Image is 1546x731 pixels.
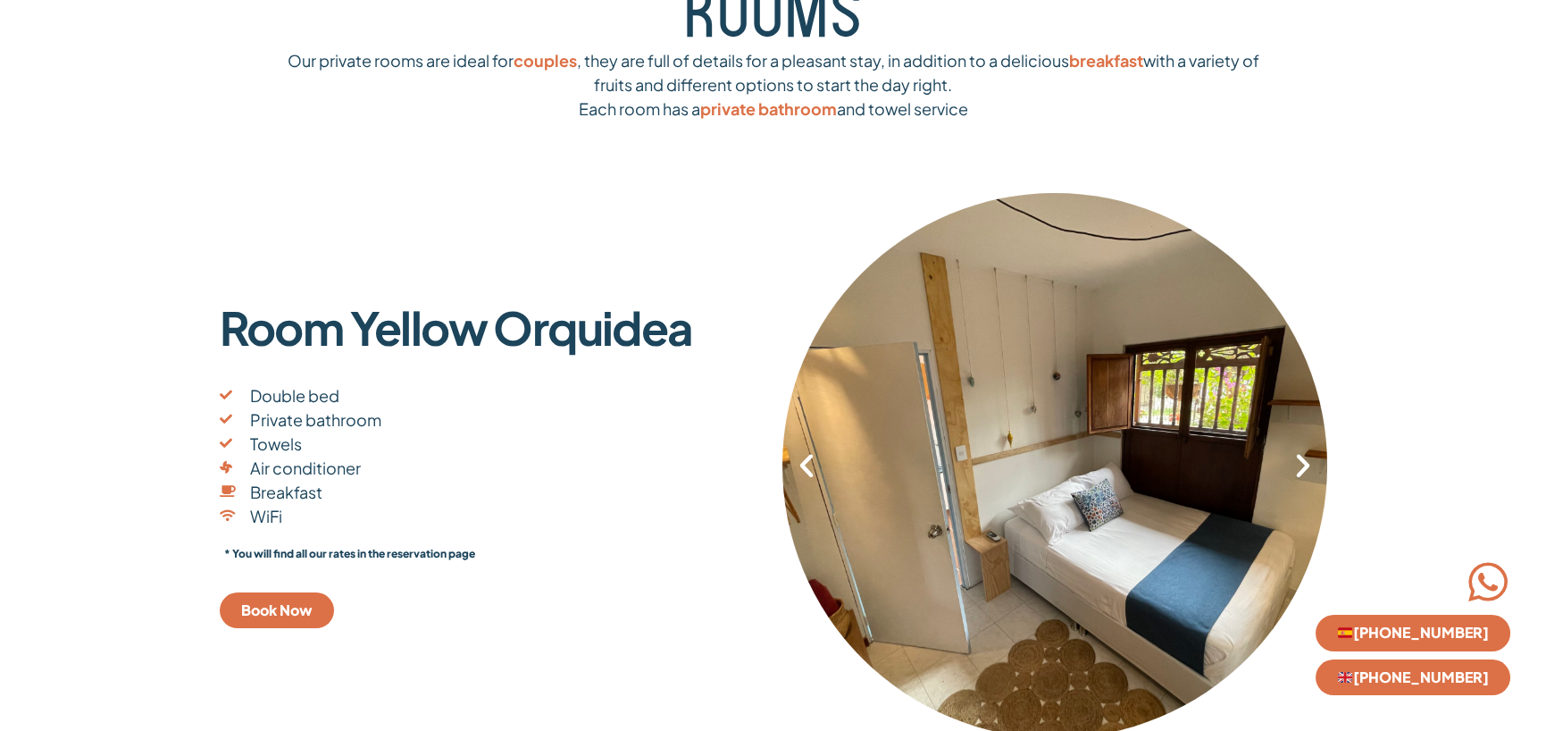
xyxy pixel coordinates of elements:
span: [PHONE_NUMBER] [1337,626,1489,640]
img: 🇬🇧 [1338,670,1352,685]
span: Double bed [246,383,339,408]
a: Book Now [220,592,334,628]
span: Our private rooms are ideal for , they are full of details for a pleasant stay, in addition to a ... [288,50,1259,119]
div: Next slide [1288,450,1318,481]
span: * You will find all our rates in the reservation page [224,547,475,560]
span: couples [514,50,577,71]
div: Previous slide [791,450,822,481]
span: Air conditioner [246,456,361,480]
span: Book Now [241,603,313,618]
a: 🇪🇸[PHONE_NUMBER] [1316,615,1510,651]
span: breakfast [1069,50,1143,71]
p: Room Yellow Orquidea [220,302,765,352]
img: 🇪🇸 [1338,626,1352,640]
span: [PHONE_NUMBER] [1337,670,1489,685]
span: Private bathroom [246,408,381,432]
span: private bathroom [700,98,837,119]
span: WiFi [246,504,282,528]
span: Towels [246,432,302,456]
a: 🇬🇧[PHONE_NUMBER] [1316,660,1510,695]
span: Breakfast [246,480,322,504]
